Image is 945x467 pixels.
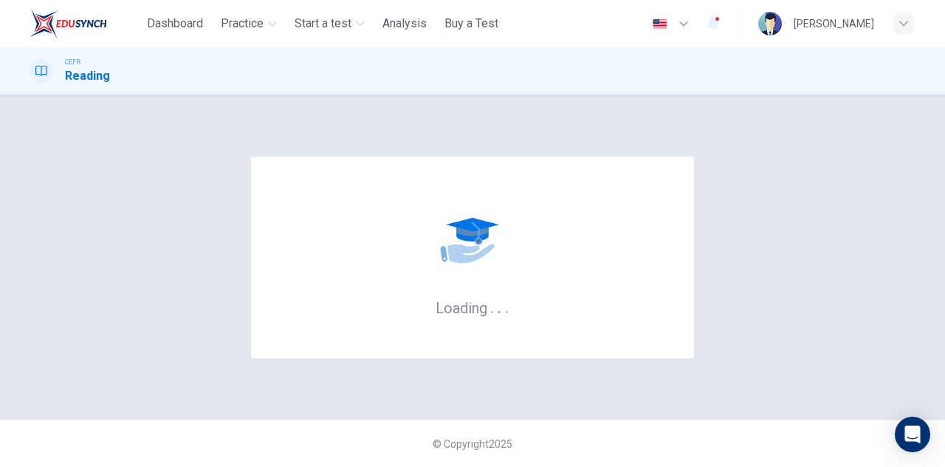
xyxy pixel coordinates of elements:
button: Start a test [289,10,371,37]
span: Buy a Test [444,15,498,33]
span: Start a test [295,15,351,33]
span: CEFR [65,57,80,67]
div: [PERSON_NAME] [794,15,874,33]
span: Practice [221,15,264,33]
img: Profile picture [758,12,782,35]
button: Dashboard [141,10,209,37]
span: Analysis [382,15,427,33]
span: Dashboard [147,15,203,33]
h6: . [489,294,495,318]
a: ELTC logo [30,9,141,38]
span: © Copyright 2025 [433,438,512,450]
img: ELTC logo [30,9,107,38]
h1: Reading [65,67,110,85]
h6: . [504,294,509,318]
div: Open Intercom Messenger [895,417,930,452]
img: en [650,18,669,30]
h6: . [497,294,502,318]
h6: Loading [436,298,509,317]
button: Practice [215,10,283,37]
button: Analysis [377,10,433,37]
button: Buy a Test [439,10,504,37]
